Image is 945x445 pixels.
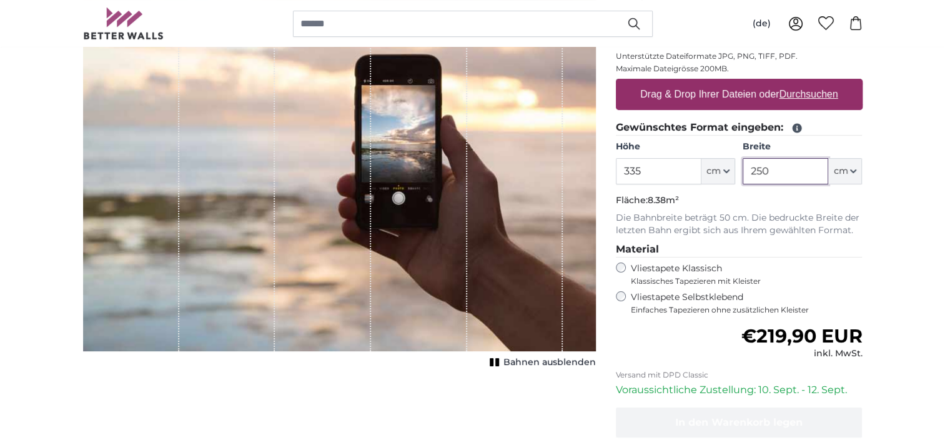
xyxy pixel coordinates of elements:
legend: Gewünschtes Format eingeben: [616,120,863,136]
p: Unterstützte Dateiformate JPG, PNG, TIFF, PDF. [616,51,863,61]
button: cm [701,158,735,184]
u: Durchsuchen [779,89,838,99]
p: Fläche: [616,194,863,207]
p: Versand mit DPD Classic [616,370,863,380]
p: Die Bahnbreite beträgt 50 cm. Die bedruckte Breite der letzten Bahn ergibt sich aus Ihrem gewählt... [616,212,863,237]
span: Einfaches Tapezieren ohne zusätzlichen Kleister [631,305,863,315]
label: Breite [743,141,862,153]
label: Drag & Drop Ihrer Dateien oder [635,82,843,107]
label: Höhe [616,141,735,153]
button: In den Warenkorb legen [616,407,863,437]
button: (de) [743,12,781,35]
span: cm [833,165,848,177]
span: Bahnen ausblenden [503,356,596,369]
legend: Material [616,242,863,257]
p: Voraussichtliche Zustellung: 10. Sept. - 12. Sept. [616,382,863,397]
div: inkl. MwSt. [741,347,862,360]
span: In den Warenkorb legen [675,416,803,428]
button: cm [828,158,862,184]
button: Bahnen ausblenden [486,354,596,371]
p: Maximale Dateigrösse 200MB. [616,64,863,74]
img: Betterwalls [83,7,164,39]
span: 8.38m² [648,194,679,206]
label: Vliestapete Selbstklebend [631,291,863,315]
span: Klassisches Tapezieren mit Kleister [631,276,852,286]
span: cm [706,165,721,177]
span: €219,90 EUR [741,324,862,347]
label: Vliestapete Klassisch [631,262,852,286]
